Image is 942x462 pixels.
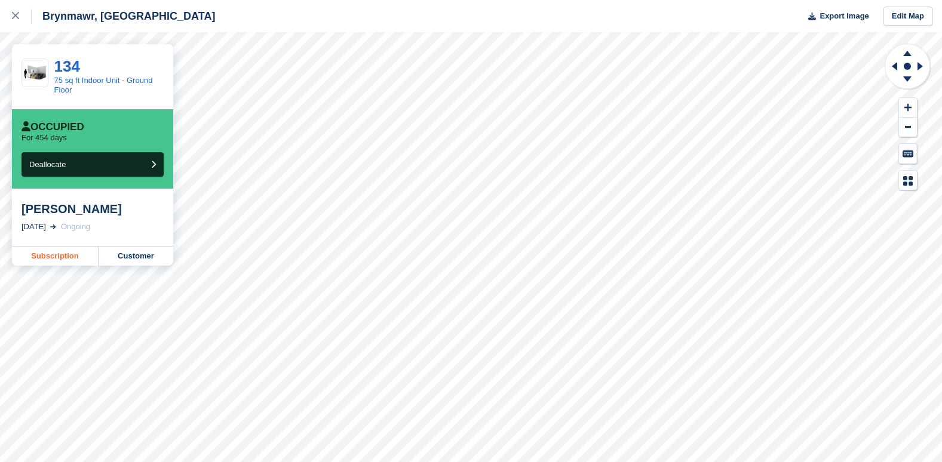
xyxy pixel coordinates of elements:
div: [DATE] [22,221,46,233]
button: Deallocate [22,152,164,177]
button: Export Image [801,7,869,26]
div: Ongoing [61,221,90,233]
p: For 454 days [22,133,67,143]
a: Edit Map [883,7,932,26]
a: 134 [54,57,80,75]
button: Map Legend [899,171,917,190]
button: Zoom In [899,98,917,118]
span: Export Image [820,10,869,22]
div: Occupied [22,121,84,133]
span: Deallocate [29,160,66,169]
button: Keyboard Shortcuts [899,144,917,164]
a: Customer [99,247,173,266]
div: [PERSON_NAME] [22,202,164,216]
img: arrow-right-light-icn-cde0832a797a2874e46488d9cf13f60e5c3a73dbe684e267c42b8395dfbc2abf.svg [50,224,56,229]
a: Subscription [12,247,99,266]
button: Zoom Out [899,118,917,137]
div: Brynmawr, [GEOGRAPHIC_DATA] [32,9,215,23]
img: 75-sqft-unit.jpg [22,63,48,82]
a: 75 sq ft Indoor Unit - Ground Floor [54,76,153,94]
